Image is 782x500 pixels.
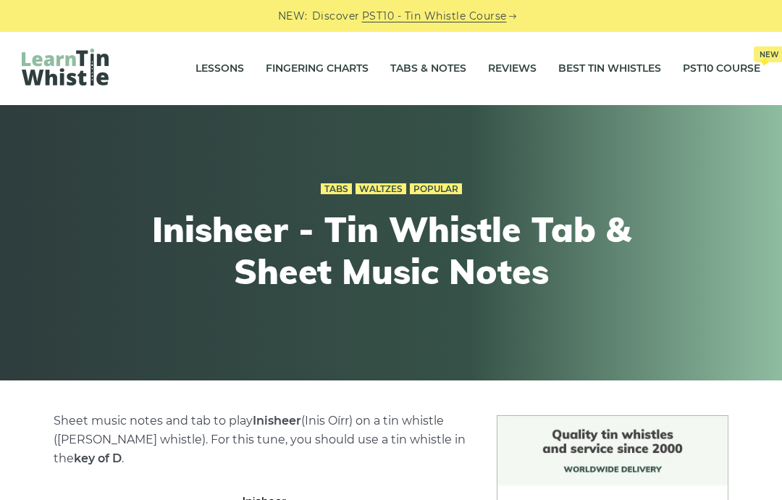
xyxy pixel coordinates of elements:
[488,51,537,87] a: Reviews
[54,412,476,468] p: Sheet music notes and tab to play (Inis Oírr) on a tin whistle ([PERSON_NAME] whistle). For this ...
[558,51,661,87] a: Best Tin Whistles
[195,51,244,87] a: Lessons
[410,183,462,195] a: Popular
[74,451,122,465] strong: key of D
[321,183,352,195] a: Tabs
[22,49,109,86] img: LearnTinWhistle.com
[356,183,406,195] a: Waltzes
[266,51,369,87] a: Fingering Charts
[253,414,301,428] strong: Inisheer
[390,51,466,87] a: Tabs & Notes
[683,51,760,87] a: PST10 CourseNew
[125,209,657,292] h1: Inisheer - Tin Whistle Tab & Sheet Music Notes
